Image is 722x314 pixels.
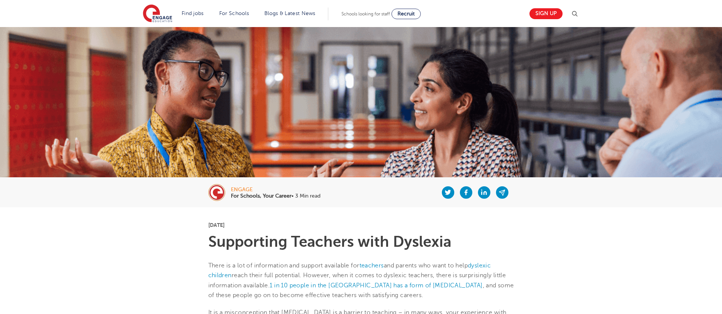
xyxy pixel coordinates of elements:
[231,193,291,199] b: For Schools, Your Career
[341,11,390,17] span: Schools looking for staff
[529,8,563,19] a: Sign up
[208,262,514,299] span: There is a lot of information and support available for and parents who want to help reach their ...
[359,262,384,269] a: teachers
[208,234,514,249] h1: Supporting Teachers with Dyslexia
[143,5,172,23] img: Engage Education
[219,11,249,16] a: For Schools
[397,11,415,17] span: Recruit
[270,282,482,289] a: 1 in 10 people in the [GEOGRAPHIC_DATA] has a form of [MEDICAL_DATA]
[182,11,204,16] a: Find jobs
[208,222,514,228] p: [DATE]
[391,9,421,19] a: Recruit
[231,187,320,192] div: engage
[264,11,315,16] a: Blogs & Latest News
[231,193,320,199] p: • 3 Min read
